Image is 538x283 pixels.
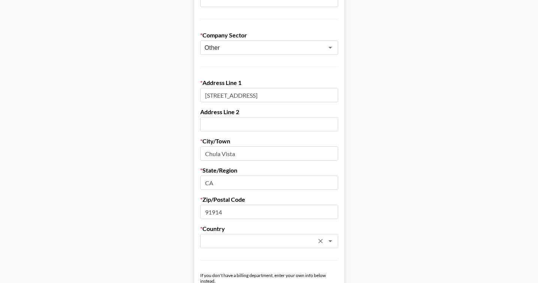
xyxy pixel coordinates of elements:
label: Company Sector [200,31,338,39]
label: State/Region [200,167,338,174]
label: City/Town [200,137,338,145]
label: Country [200,225,338,232]
button: Open [325,236,336,246]
label: Address Line 2 [200,108,338,116]
label: Address Line 1 [200,79,338,86]
button: Clear [315,236,326,246]
label: Zip/Postal Code [200,196,338,203]
button: Open [325,42,336,53]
